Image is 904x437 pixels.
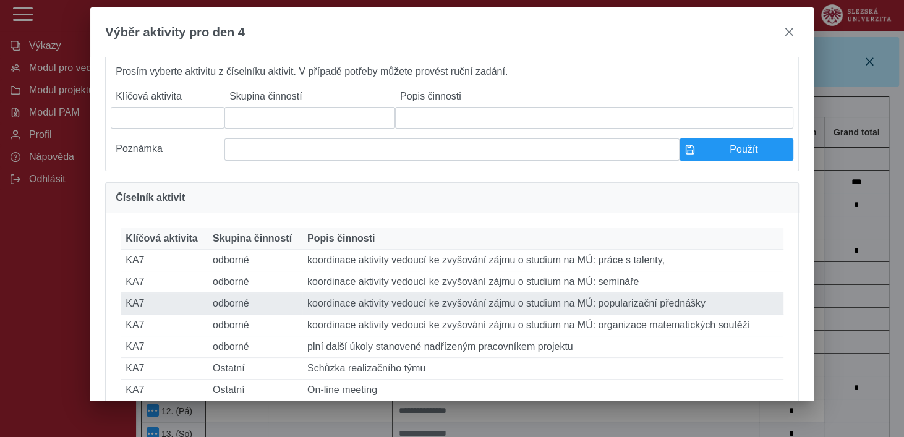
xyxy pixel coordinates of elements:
td: koordinace aktivity vedoucí ke zvyšování zájmu o studium na MÚ: práce s talenty, [302,250,783,271]
td: KA7 [121,293,208,315]
td: odborné [208,315,302,336]
td: koordinace aktivity vedoucí ke zvyšování zájmu o studium na MÚ: organizace matematických soutěží [302,315,783,336]
td: On-line meeting [302,380,783,401]
td: KA7 [121,380,208,401]
td: KA7 [121,250,208,271]
span: Skupina činností [213,233,292,244]
td: odborné [208,336,302,358]
td: Ostatní [208,380,302,401]
label: Skupina činností [224,86,395,107]
span: Klíčová aktivita [126,233,198,244]
td: odborné [208,293,302,315]
label: Klíčová aktivita [111,86,224,107]
td: odborné [208,250,302,271]
td: koordinace aktivity vedoucí ke zvyšování zájmu o studium na MÚ: semináře [302,271,783,293]
button: Použít [680,138,793,161]
td: plní další úkoly stanovené nadřízeným pracovníkem projektu [302,336,783,358]
td: KA7 [121,315,208,336]
td: Schůzka realizačního týmu [302,358,783,380]
label: Poznámka [111,138,224,161]
span: Výběr aktivity pro den 4 [105,25,245,40]
button: close [779,22,799,42]
td: KA7 [121,358,208,380]
td: Ostatní [208,358,302,380]
span: Použít [700,144,788,155]
div: Prosím vyberte aktivitu z číselníku aktivit. V případě potřeby můžete provést ruční zadání. [105,56,799,171]
td: KA7 [121,271,208,293]
td: KA7 [121,336,208,358]
span: Číselník aktivit [116,193,185,203]
span: Popis činnosti [307,233,375,244]
td: odborné [208,271,302,293]
td: koordinace aktivity vedoucí ke zvyšování zájmu o studium na MÚ: popularizační přednášky [302,293,783,315]
label: Popis činnosti [395,86,793,107]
